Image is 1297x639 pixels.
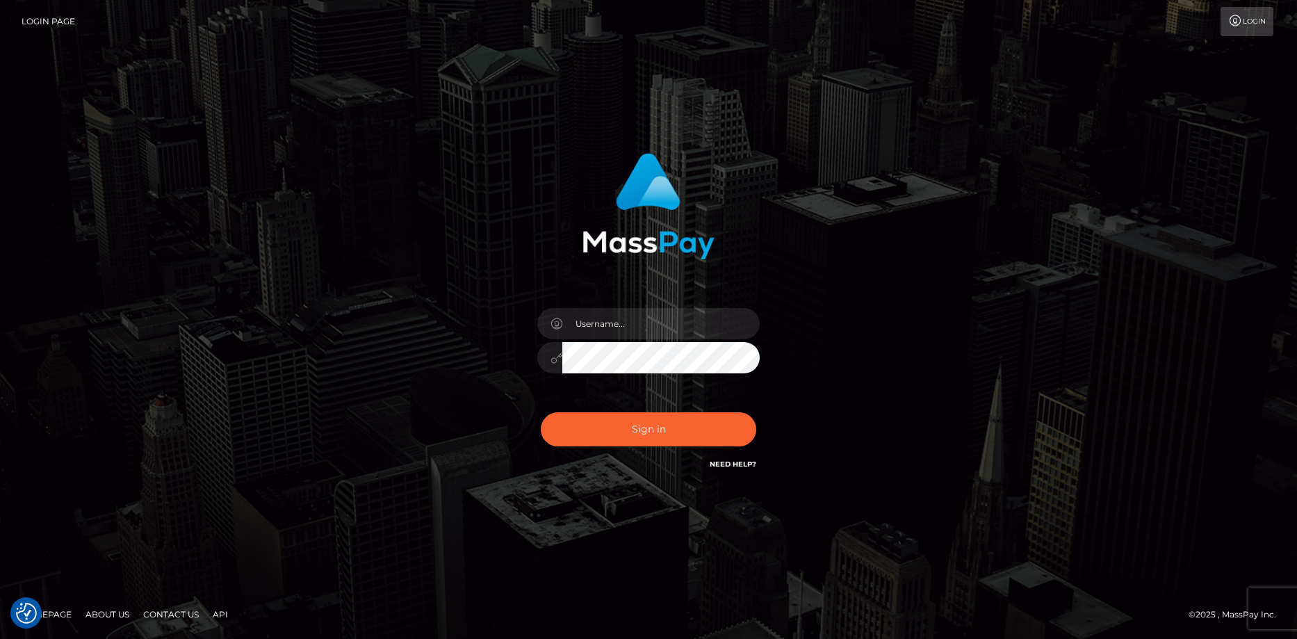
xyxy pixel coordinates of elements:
[541,412,756,446] button: Sign in
[15,604,77,625] a: Homepage
[80,604,135,625] a: About Us
[562,308,760,339] input: Username...
[16,603,37,624] button: Consent Preferences
[582,153,715,259] img: MassPay Login
[16,603,37,624] img: Revisit consent button
[710,460,756,469] a: Need Help?
[207,604,234,625] a: API
[138,604,204,625] a: Contact Us
[1189,607,1287,622] div: © 2025 , MassPay Inc.
[1221,7,1273,36] a: Login
[22,7,75,36] a: Login Page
